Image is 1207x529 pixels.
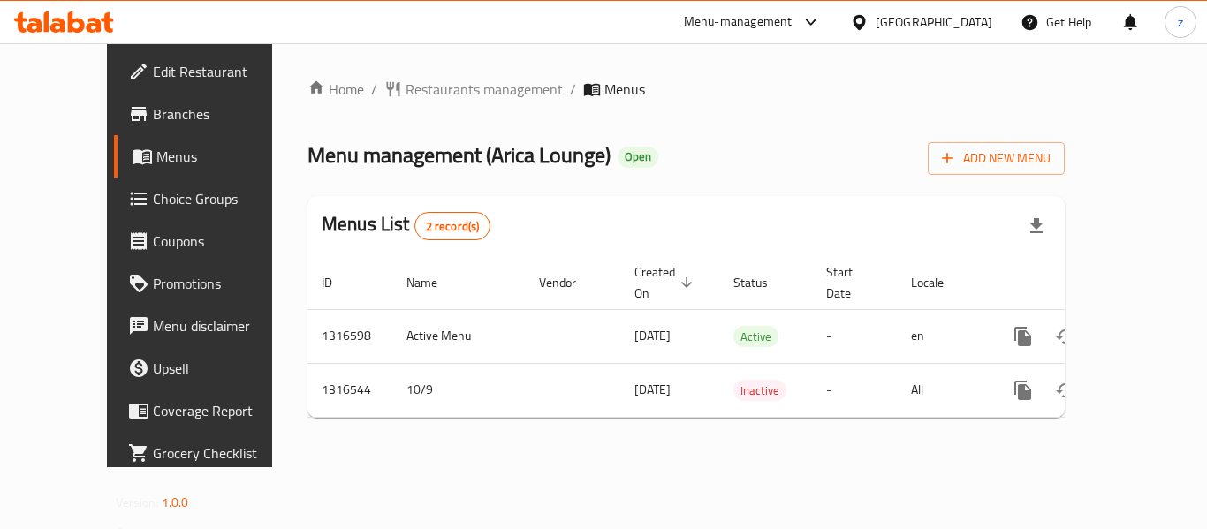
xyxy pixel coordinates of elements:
[1178,12,1183,32] span: z
[392,309,525,363] td: Active Menu
[153,315,294,336] span: Menu disclaimer
[153,358,294,379] span: Upsell
[618,147,658,168] div: Open
[114,389,308,432] a: Coverage Report
[942,147,1051,170] span: Add New Menu
[153,188,294,209] span: Choice Groups
[928,142,1065,175] button: Add New Menu
[153,442,294,464] span: Grocery Checklist
[322,272,355,293] span: ID
[988,256,1186,310] th: Actions
[307,363,392,417] td: 1316544
[307,79,364,100] a: Home
[384,79,563,100] a: Restaurants management
[634,324,671,347] span: [DATE]
[114,347,308,389] a: Upsell
[604,79,645,100] span: Menus
[812,363,897,417] td: -
[1002,369,1044,412] button: more
[114,305,308,347] a: Menu disclaimer
[307,256,1186,418] table: enhanced table
[114,93,308,135] a: Branches
[876,12,992,32] div: [GEOGRAPHIC_DATA]
[153,61,294,82] span: Edit Restaurant
[1044,369,1087,412] button: Change Status
[114,178,308,220] a: Choice Groups
[392,363,525,417] td: 10/9
[307,309,392,363] td: 1316598
[371,79,377,100] li: /
[733,381,786,401] span: Inactive
[114,135,308,178] a: Menus
[414,212,491,240] div: Total records count
[684,11,793,33] div: Menu-management
[162,491,189,514] span: 1.0.0
[153,230,294,252] span: Coupons
[897,309,988,363] td: en
[897,363,988,417] td: All
[1044,315,1087,358] button: Change Status
[1002,315,1044,358] button: more
[634,261,698,304] span: Created On
[1015,205,1058,247] div: Export file
[733,272,791,293] span: Status
[733,327,778,347] span: Active
[406,79,563,100] span: Restaurants management
[570,79,576,100] li: /
[826,261,876,304] span: Start Date
[618,149,658,164] span: Open
[307,135,611,175] span: Menu management ( Arica Lounge )
[322,211,490,240] h2: Menus List
[156,146,294,167] span: Menus
[114,220,308,262] a: Coupons
[114,262,308,305] a: Promotions
[911,272,967,293] span: Locale
[406,272,460,293] span: Name
[153,273,294,294] span: Promotions
[153,400,294,421] span: Coverage Report
[153,103,294,125] span: Branches
[733,326,778,347] div: Active
[114,432,308,474] a: Grocery Checklist
[812,309,897,363] td: -
[307,79,1065,100] nav: breadcrumb
[415,218,490,235] span: 2 record(s)
[116,491,159,514] span: Version:
[634,378,671,401] span: [DATE]
[539,272,599,293] span: Vendor
[733,380,786,401] div: Inactive
[114,50,308,93] a: Edit Restaurant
